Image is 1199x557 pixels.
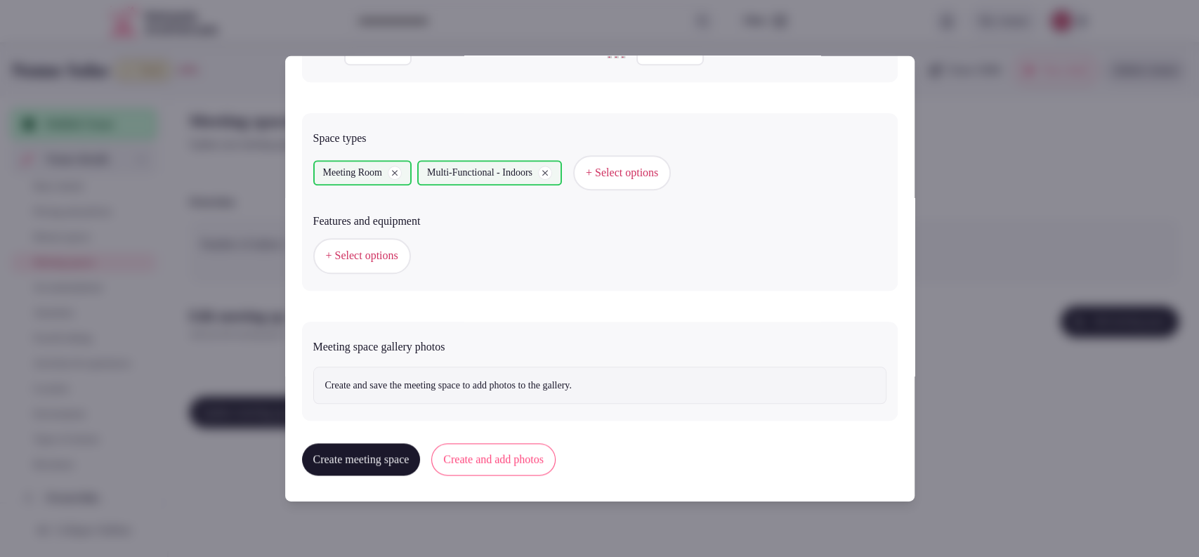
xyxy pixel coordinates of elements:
label: Features and equipment [313,216,886,227]
button: + Select options [313,238,411,273]
div: Meeting Room [313,160,412,185]
span: + Select options [326,248,398,263]
div: Multi-Functional - Indoors [417,160,562,185]
button: Create and add photos [431,443,556,476]
p: Create and save the meeting space to add photos to the gallery. [325,379,874,393]
button: + Select options [573,155,671,190]
span: + Select options [586,165,658,181]
label: Space types [313,133,886,144]
div: Meeting space gallery photos [313,333,886,355]
button: Create meeting space [302,443,421,476]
